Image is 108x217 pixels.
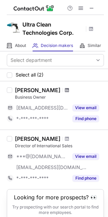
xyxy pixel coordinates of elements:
[14,4,54,12] img: ContactOut v5.3.10
[15,94,104,100] div: Business Owner
[72,175,99,182] button: Reveal Button
[15,143,104,149] div: Director of International Sales
[72,115,99,122] button: Reveal Button
[15,135,60,142] div: [PERSON_NAME]
[22,20,84,37] h1: Ultra Clean Technologies Corp.
[12,204,99,215] p: Try prospecting with our search portal to find more employees.
[88,43,101,48] span: Similar
[16,164,87,170] span: [EMAIL_ADDRESS][DOMAIN_NAME]
[7,21,20,34] img: 87a27188403423131a34a230182259a6
[16,72,43,78] span: Select all (2)
[72,104,99,111] button: Reveal Button
[16,153,68,160] span: ***@[DOMAIN_NAME]
[15,43,26,48] span: About
[14,194,97,200] header: Looking for more prospects? 👀
[11,57,52,64] div: Select department
[16,105,68,111] span: [EMAIL_ADDRESS][DOMAIN_NAME]
[41,43,73,48] span: Decision makers
[72,153,99,160] button: Reveal Button
[15,87,60,94] div: [PERSON_NAME]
